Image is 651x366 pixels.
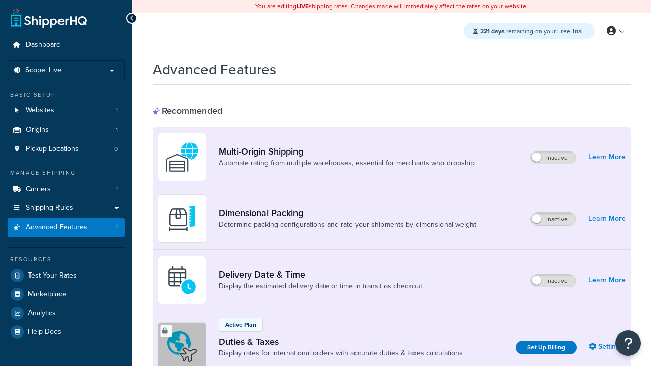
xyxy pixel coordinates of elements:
[8,180,125,199] li: Carriers
[26,204,73,212] span: Shipping Rules
[153,59,276,79] h1: Advanced Features
[219,348,463,358] a: Display rates for international orders with accurate duties & taxes calculations
[8,36,125,54] a: Dashboard
[26,106,54,115] span: Websites
[8,304,125,322] a: Analytics
[588,150,626,164] a: Learn More
[26,145,79,154] span: Pickup Locations
[219,336,463,347] a: Duties & Taxes
[225,320,256,329] p: Active Plan
[8,101,125,120] li: Websites
[26,185,51,194] span: Carriers
[28,271,77,280] span: Test Your Rates
[589,340,626,354] a: Settings
[8,218,125,237] li: Advanced Features
[8,180,125,199] a: Carriers1
[8,199,125,218] a: Shipping Rules
[588,211,626,226] a: Learn More
[164,201,200,236] img: DTVBYsAAAAAASUVORK5CYII=
[164,262,200,298] img: gfkeb5ejjkALwAAAABJRU5ErkJggg==
[116,126,118,134] span: 1
[8,90,125,99] div: Basic Setup
[8,169,125,177] div: Manage Shipping
[8,255,125,264] div: Resources
[516,341,577,354] a: Set Up Billing
[219,269,424,280] a: Delivery Date & Time
[8,101,125,120] a: Websites1
[297,2,309,11] b: LIVE
[588,273,626,287] a: Learn More
[615,330,641,356] button: Open Resource Center
[219,146,475,157] a: Multi-Origin Shipping
[531,274,576,287] label: Inactive
[8,323,125,341] a: Help Docs
[8,218,125,237] a: Advanced Features1
[26,41,61,49] span: Dashboard
[153,105,222,116] div: Recommended
[219,158,475,168] a: Automate rating from multiple warehouses, essential for merchants who dropship
[116,106,118,115] span: 1
[8,285,125,303] a: Marketplace
[219,220,476,230] a: Determine packing configurations and rate your shipments by dimensional weight
[116,223,118,232] span: 1
[114,145,118,154] span: 0
[28,290,66,299] span: Marketplace
[219,281,424,291] a: Display the estimated delivery date or time in transit as checkout.
[8,140,125,159] li: Pickup Locations
[26,223,87,232] span: Advanced Features
[531,213,576,225] label: Inactive
[116,185,118,194] span: 1
[25,66,62,75] span: Scope: Live
[28,309,56,318] span: Analytics
[26,126,49,134] span: Origins
[219,207,476,219] a: Dimensional Packing
[480,26,505,36] strong: 221 days
[28,328,61,337] span: Help Docs
[8,120,125,139] li: Origins
[480,26,583,36] span: remaining on your Free Trial
[8,266,125,285] a: Test Your Rates
[164,139,200,175] img: WatD5o0RtDAAAAAElFTkSuQmCC
[8,140,125,159] a: Pickup Locations0
[8,120,125,139] a: Origins1
[531,151,576,164] label: Inactive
